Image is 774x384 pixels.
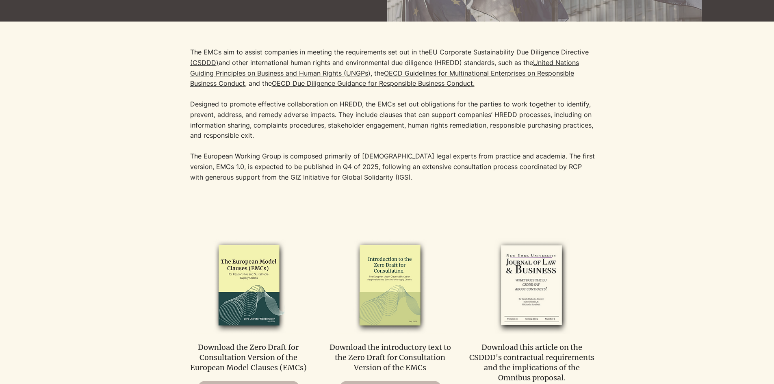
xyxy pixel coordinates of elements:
[476,237,587,334] img: RCP Toolkit Cover Mockups 1 (6)_edited.png
[326,342,454,373] p: Download the introductory text to the Zero Draft for Consultation Version of the EMCs
[184,342,312,373] p: Download the Zero Draft for Consultation Version of the European Model Clauses (EMCs)
[272,79,475,87] a: OECD Due Diligence Guidance for Responsible Business Conduct.
[335,237,446,334] img: emcs_zero_draft_intro_2024_edited.png
[190,151,596,182] p: The European Working Group is composed primarily of [DEMOGRAPHIC_DATA] legal experts from practic...
[193,237,304,334] img: EMCs-zero-draft-2024_edited.png
[468,342,596,383] p: Download this article on the CSDDD's contractual requirements and the implications of the Omnibus...
[190,47,596,141] p: The EMCs aim to assist companies in meeting the requirements set out in the and other internation...
[190,59,579,77] a: United Nations Guiding Principles on Business and Human Rights (UNGPs)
